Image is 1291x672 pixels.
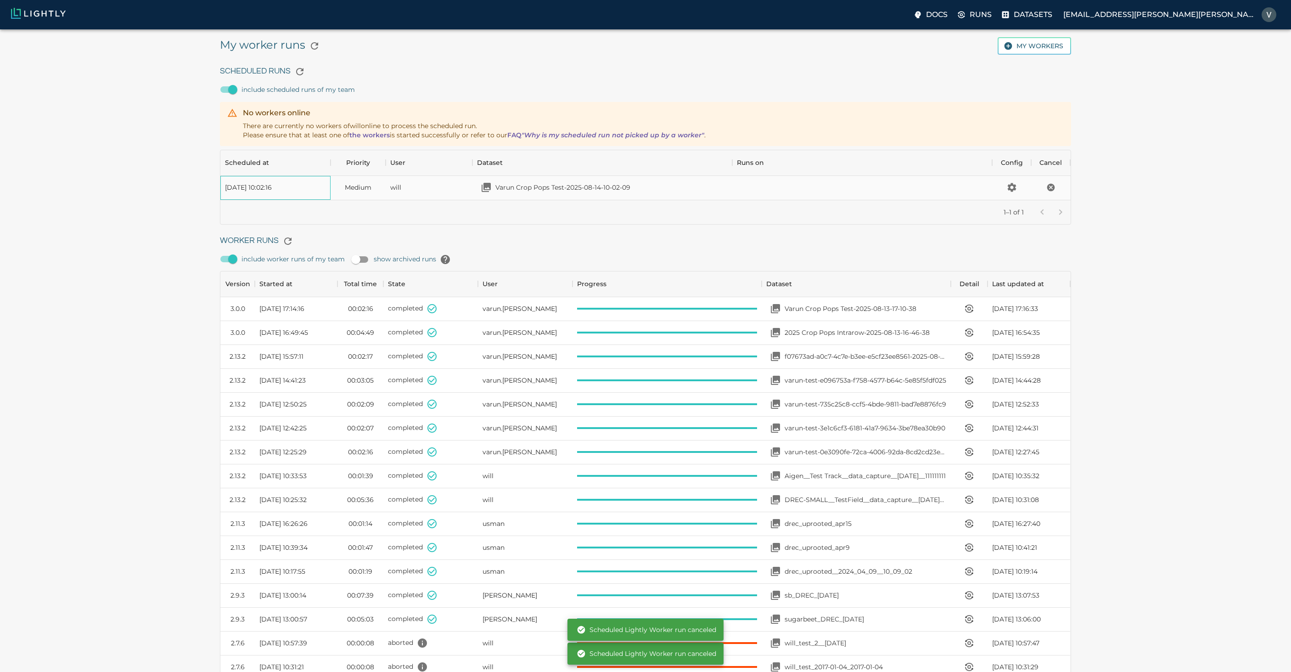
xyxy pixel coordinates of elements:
p: DREC-SMALL__TestField__data_capture__[DATE]__1734572669 [785,495,946,504]
a: Open your dataset varun-test-0e3090fe-72ca-4006-92da-8cd2cd23ee37varun-test-0e3090fe-72ca-4006-92... [766,443,946,461]
span: [DATE] 16:26:26 [259,519,308,528]
a: Open your dataset drec_uprooted_apr15drec_uprooted_apr15 [766,514,852,533]
div: Config [1001,150,1023,175]
button: Open your dataset drec_uprooted__2024_04_09__10_09_02 [766,562,785,581]
a: Open your dataset varun-test-3e1c6cf3-6181-41a7-9634-3be78ea30b90varun-test-3e1c6cf3-6181-41a7-96... [766,419,945,437]
time: 00:02:07 [347,424,374,433]
span: completed [388,495,423,503]
time: 00:07:39 [347,591,374,600]
span: [DATE] 16:54:35 [992,328,1040,337]
button: State set to COMPLETED [423,586,441,604]
span: [DATE] 13:07:53 [992,591,1039,600]
div: Last updated at [992,271,1044,297]
time: 00:05:36 [347,495,374,504]
span: include worker runs of my team [241,254,345,264]
time: 00:01:14 [348,519,372,528]
a: Open your dataset Varun Crop Pops Test-2025-08-13-17-10-38Varun Crop Pops Test-2025-08-13-17-10-38 [766,299,916,318]
span: [DATE] 12:27:45 [992,447,1039,457]
button: View worker run detail [960,299,978,318]
span: Sarthak Mahajan (Aigen) [483,615,537,624]
button: State set to COMPLETED [423,443,441,461]
div: Dataset [477,150,503,175]
h6: Scheduled Runs [220,62,1071,81]
div: 2.11.3 [230,567,245,576]
p: [EMAIL_ADDRESS][PERSON_NAME][PERSON_NAME][DOMAIN_NAME] [1063,9,1258,20]
span: completed [388,376,423,384]
span: [DATE] 10:33:53 [259,471,307,480]
p: Varun Crop Pops Test-2025-08-14-10-02-09 [495,183,630,192]
button: View worker run detail [960,634,978,652]
span: completed [388,519,423,527]
p: drec_uprooted_apr15 [785,519,852,528]
button: View worker run detail [960,371,978,390]
div: User [390,150,405,175]
time: 00:00:08 [347,662,374,672]
div: Scheduled at [220,150,331,175]
a: Runs [955,6,995,23]
button: help [436,250,455,269]
p: Docs [926,9,948,20]
span: [DATE] 12:42:25 [259,424,307,433]
time: 00:02:16 [348,447,373,457]
span: [DATE] 13:00:57 [259,615,307,624]
button: State set to COMPLETED [423,419,441,437]
div: Priority [331,150,386,175]
span: usman (Aigen) [483,567,505,576]
button: View worker run detail [960,514,978,533]
time: 00:00:08 [347,638,374,648]
span: [DATE] 13:06:00 [992,615,1041,624]
span: Varun Gadre (Aigen) [483,424,557,433]
div: 2.13.2 [230,376,246,385]
button: View worker run detail [960,443,978,461]
span: aborted [388,662,413,671]
span: [DATE] 10:25:32 [259,495,307,504]
button: State set to COMPLETED [423,514,441,533]
span: [DATE] 15:57:11 [259,352,303,361]
div: 2.7.6 [231,638,245,648]
span: [DATE] 17:14:16 [259,304,304,313]
p: varun-test-e096753a-f758-4577-b64c-5e85f5fdf025 [785,376,946,385]
div: State [388,271,405,297]
button: Open your dataset drec_uprooted_apr9 [766,538,785,557]
button: State set to COMPLETED [423,467,441,485]
p: 2025 Crop Pops Intrarow-2025-08-13-16-46-38 [785,328,930,337]
p: drec_uprooted_apr9 [785,543,850,552]
span: [DATE] 10:35:32 [992,471,1039,480]
div: Scheduled Lightly Worker run canceled [577,645,716,662]
div: 2.7.6 [231,662,245,672]
div: Runs on [732,150,992,175]
span: Sarthak Mahajan (Aigen) [483,591,537,600]
div: 2.9.3 [230,615,245,624]
div: Detail [960,271,979,297]
div: [DATE] 10:02:16 [225,183,272,192]
div: Version [225,271,250,297]
span: [DATE] 12:52:33 [992,400,1039,409]
p: varun-test-0e3090fe-72ca-4006-92da-8cd2cd23ee37 [785,447,946,457]
button: View worker run detail [960,323,978,342]
button: State set to COMPLETED [423,395,441,413]
button: Open your dataset Aigen__Test Track__data_capture__2024-10-22__111111111 [766,467,785,485]
time: 00:01:19 [348,567,372,576]
a: Open your dataset 2025 Crop Pops Intrarow-2025-08-13-16-46-382025 Crop Pops Intrarow-2025-08-13-1... [766,323,930,342]
p: Varun Crop Pops Test-2025-08-13-17-10-38 [785,304,916,313]
button: Open your dataset f07673ad-a0c7-4c7e-b3ee-e5cf23ee8561-2025-08-13-15-53-40 [766,347,785,366]
div: Started at [255,271,337,297]
span: [DATE] 10:57:39 [259,638,307,648]
span: usman (Aigen) [483,519,505,528]
span: will (Aigen) [390,183,401,192]
span: will (Aigen) [483,662,494,672]
img: Varun Gadre [1262,7,1276,22]
i: "Why is my scheduled run not picked up by a worker" [522,131,704,139]
span: completed [388,471,423,480]
h5: My worker runs [220,37,324,55]
p: varun-test-3e1c6cf3-6181-41a7-9634-3be78ea30b90 [785,424,945,433]
time: 00:01:39 [348,471,373,480]
p: will_test_2__[DATE] [785,638,846,648]
span: [DATE] 10:17:55 [259,567,305,576]
div: State [383,271,478,297]
div: 3.0.0 [230,328,245,337]
button: State set to COMPLETED [423,491,441,509]
span: [DATE] 10:31:29 [992,662,1038,672]
p: will_test_2017-01-04_2017-01-04 [785,662,883,672]
div: Dataset [762,271,951,297]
